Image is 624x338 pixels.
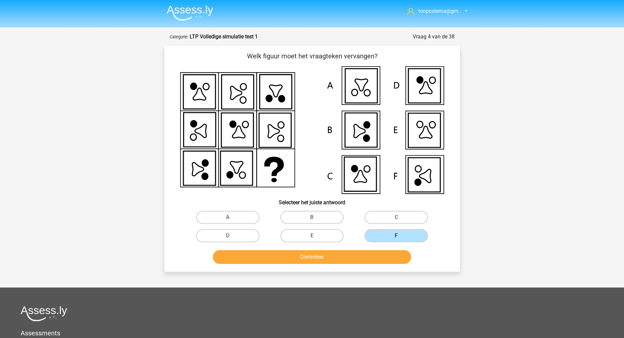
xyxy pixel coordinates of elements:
a: tonpostema@gm… [405,7,463,15]
label: D [196,229,259,242]
label: C [365,211,428,224]
img: Assessly [167,5,213,21]
label: B [280,211,344,224]
div: Vraag 4 van de 38 [413,33,455,41]
span: tonpostema@gm… [418,8,462,14]
p: Welk figuur moet het vraagteken vervangen? [175,51,449,61]
label: F [365,229,428,242]
h5: Assessments [21,329,603,337]
h6: Selecteer het juiste antwoord [175,194,449,206]
strong: LTP Volledige simulatie test 1 [190,33,258,40]
label: E [280,229,344,242]
button: Controleer [213,250,411,264]
img: Assessly logo [21,306,67,321]
label: A [196,211,259,224]
small: Categorie: [170,34,188,39]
